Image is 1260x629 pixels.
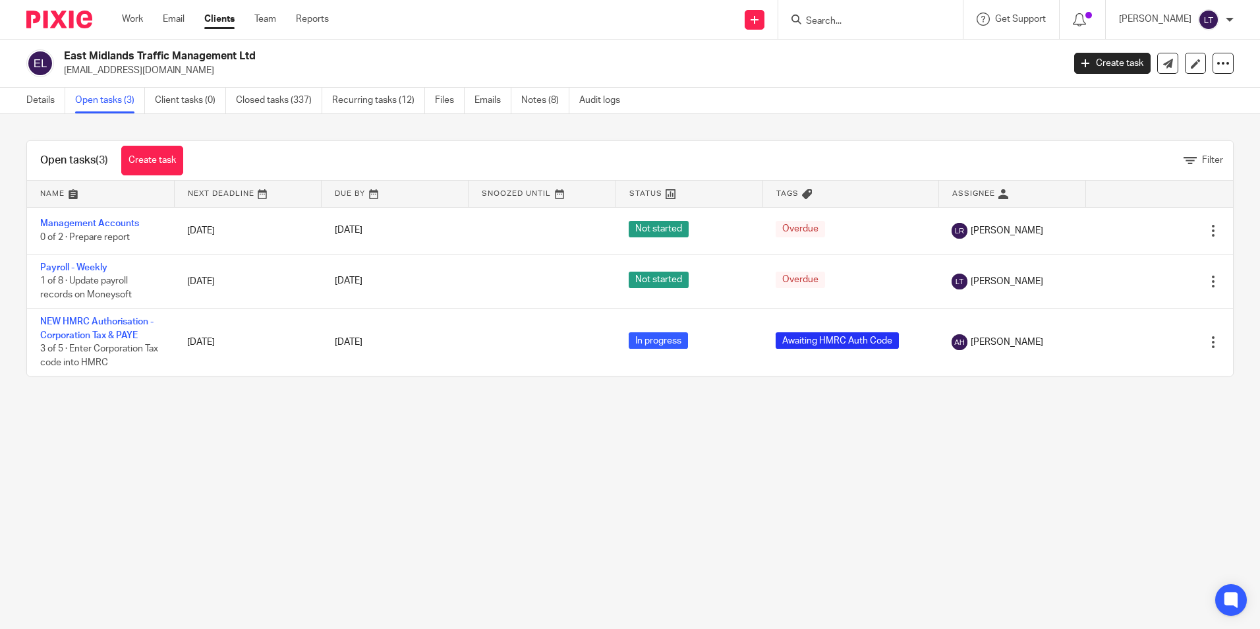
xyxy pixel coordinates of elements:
[40,263,107,272] a: Payroll - Weekly
[435,88,465,113] a: Files
[971,224,1043,237] span: [PERSON_NAME]
[174,254,321,308] td: [DATE]
[1119,13,1191,26] p: [PERSON_NAME]
[1198,9,1219,30] img: svg%3E
[64,64,1054,77] p: [EMAIL_ADDRESS][DOMAIN_NAME]
[121,146,183,175] a: Create task
[1074,53,1151,74] a: Create task
[26,11,92,28] img: Pixie
[26,88,65,113] a: Details
[629,272,689,288] span: Not started
[952,274,967,289] img: svg%3E
[335,226,362,235] span: [DATE]
[40,154,108,167] h1: Open tasks
[174,309,321,376] td: [DATE]
[332,88,425,113] a: Recurring tasks (12)
[155,88,226,113] a: Client tasks (0)
[75,88,145,113] a: Open tasks (3)
[335,277,362,286] span: [DATE]
[776,332,899,349] span: Awaiting HMRC Auth Code
[474,88,511,113] a: Emails
[40,317,154,340] a: NEW HMRC Authorisation - Corporation Tax & PAYE
[521,88,569,113] a: Notes (8)
[971,275,1043,288] span: [PERSON_NAME]
[163,13,185,26] a: Email
[629,332,688,349] span: In progress
[629,221,689,237] span: Not started
[952,334,967,350] img: svg%3E
[236,88,322,113] a: Closed tasks (337)
[776,190,799,197] span: Tags
[40,277,132,300] span: 1 of 8 · Update payroll records on Moneysoft
[96,155,108,165] span: (3)
[995,15,1046,24] span: Get Support
[1202,156,1223,165] span: Filter
[64,49,856,63] h2: East Midlands Traffic Management Ltd
[335,338,362,347] span: [DATE]
[776,272,825,288] span: Overdue
[296,13,329,26] a: Reports
[776,221,825,237] span: Overdue
[174,207,321,254] td: [DATE]
[40,233,130,242] span: 0 of 2 · Prepare report
[629,190,662,197] span: Status
[254,13,276,26] a: Team
[40,344,158,367] span: 3 of 5 · Enter Corporation Tax code into HMRC
[26,49,54,77] img: svg%3E
[204,13,235,26] a: Clients
[971,336,1043,349] span: [PERSON_NAME]
[805,16,923,28] input: Search
[952,223,967,239] img: svg%3E
[579,88,630,113] a: Audit logs
[122,13,143,26] a: Work
[482,190,551,197] span: Snoozed Until
[40,219,139,228] a: Management Accounts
